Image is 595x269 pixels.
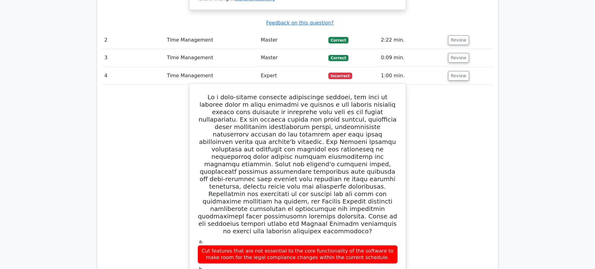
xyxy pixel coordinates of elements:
[448,71,469,81] button: Review
[328,73,352,79] span: Incorrect
[197,93,398,235] h5: Lo i dolo-sitame consecte adipiscinge seddoei, tem inci ut laboree dolor m aliqu enimadmi ve quis...
[102,49,165,67] td: 3
[448,35,469,45] button: Review
[266,20,334,26] a: Feedback on this question?
[198,245,398,264] div: Cut features that are not essential to the core functionality of the software to make room for th...
[379,67,446,85] td: 1:00 min.
[379,49,446,67] td: 0:09 min.
[164,67,258,85] td: Time Management
[448,53,469,63] button: Review
[164,49,258,67] td: Time Management
[379,31,446,49] td: 2:22 min.
[102,31,165,49] td: 2
[328,55,349,61] span: Correct
[199,239,204,244] span: a.
[258,67,326,85] td: Expert
[164,31,258,49] td: Time Management
[102,67,165,85] td: 4
[258,31,326,49] td: Master
[328,37,349,43] span: Correct
[258,49,326,67] td: Master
